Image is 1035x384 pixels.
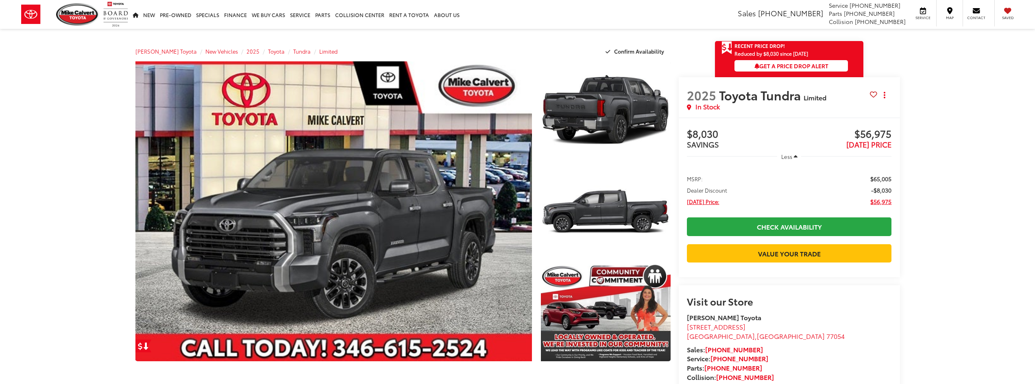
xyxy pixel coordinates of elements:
span: SAVINGS [687,139,719,150]
a: Get Price Drop Alert [135,339,152,352]
span: dropdown dots [884,92,885,98]
span: [PHONE_NUMBER] [844,9,895,17]
a: New Vehicles [205,48,238,55]
span: 2025 [687,86,716,104]
span: $56,975 [789,128,892,141]
span: [DATE] PRICE [846,139,891,150]
span: [GEOGRAPHIC_DATA] [687,331,755,341]
a: Tundra [293,48,311,55]
span: Saved [999,15,1017,20]
span: [GEOGRAPHIC_DATA] [757,331,825,341]
a: Expand Photo 2 [541,163,670,260]
span: Toyota Tundra [719,86,804,104]
span: Less [781,153,792,160]
a: Expand Photo 1 [541,61,670,158]
a: Limited [319,48,338,55]
span: Reduced by $8,030 since [DATE] [734,51,848,56]
button: Actions [877,88,891,102]
span: 77054 [826,331,845,341]
a: Toyota [268,48,285,55]
span: [PHONE_NUMBER] [855,17,906,26]
span: Service [914,15,932,20]
span: [DATE] Price: [687,197,719,206]
span: $56,975 [870,197,891,206]
img: 2025 Toyota Tundra Limited [540,162,672,261]
span: Confirm Availability [614,48,664,55]
span: $65,005 [870,175,891,183]
span: , [687,331,845,341]
span: [PHONE_NUMBER] [758,8,823,18]
button: Less [777,149,802,164]
strong: Sales: [687,345,763,354]
span: Limited [804,93,826,102]
span: Service [829,1,848,9]
a: [PHONE_NUMBER] [716,372,774,382]
span: Recent Price Drop! [734,42,785,49]
button: Confirm Availability [601,44,671,59]
a: [STREET_ADDRESS] [GEOGRAPHIC_DATA],[GEOGRAPHIC_DATA] 77054 [687,322,845,341]
a: Expand Photo 3 [541,265,670,362]
a: Expand Photo 0 [135,61,532,361]
strong: [PERSON_NAME] Toyota [687,312,761,322]
span: [STREET_ADDRESS] [687,322,745,331]
a: [PHONE_NUMBER] [705,345,763,354]
span: Contact [967,15,985,20]
a: [PHONE_NUMBER] [710,354,768,363]
a: [PERSON_NAME] Toyota [135,48,197,55]
h2: Visit our Store [687,296,892,306]
img: Mike Calvert Toyota [56,3,99,26]
strong: Collision: [687,372,774,382]
span: Get Price Drop Alert [721,41,732,55]
a: Value Your Trade [687,244,892,263]
span: Map [941,15,959,20]
span: $8,030 [687,128,789,141]
span: Dealer Discount [687,186,727,194]
span: -$8,030 [871,186,891,194]
strong: Service: [687,354,768,363]
strong: Parts: [687,363,762,372]
span: Get a Price Drop Alert [754,62,828,70]
a: 2025 [246,48,259,55]
a: Get Price Drop Alert Recent Price Drop! [715,41,863,51]
span: [PHONE_NUMBER] [850,1,900,9]
img: 2025 Toyota Tundra Limited [540,60,672,159]
span: MSRP: [687,175,703,183]
span: Sales [738,8,756,18]
img: 2025 Toyota Tundra Limited [131,60,536,363]
span: Collision [829,17,853,26]
img: 2025 Toyota Tundra Limited [540,263,672,362]
a: [PHONE_NUMBER] [704,363,762,372]
span: Parts [829,9,842,17]
a: Check Availability [687,217,892,236]
span: In Stock [695,102,720,111]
